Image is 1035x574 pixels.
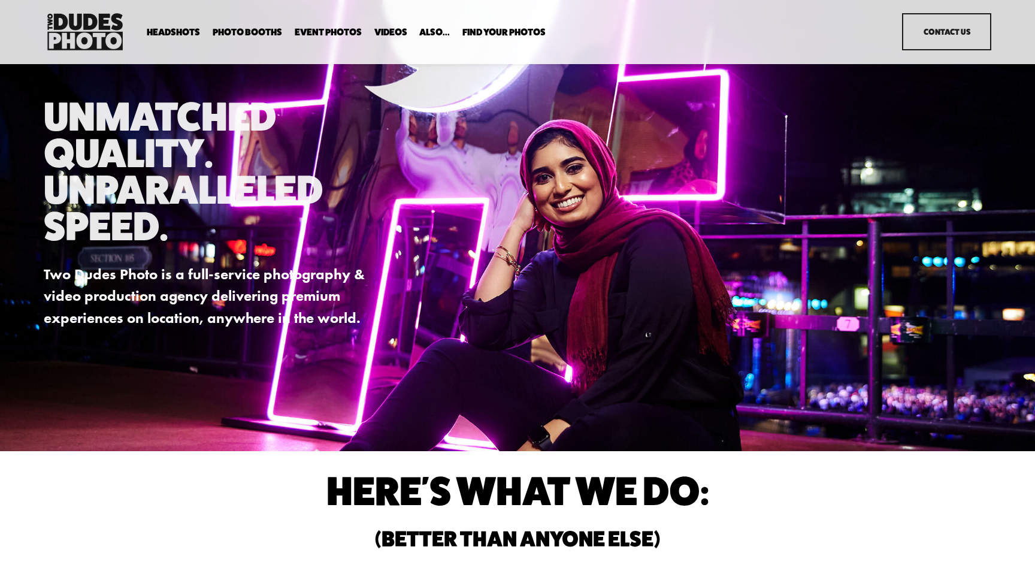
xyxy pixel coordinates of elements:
[44,265,368,327] strong: Two Dudes Photo is a full-service photography & video production agency delivering premium experi...
[419,26,450,38] a: folder dropdown
[462,28,546,37] span: Find Your Photos
[213,26,282,38] a: folder dropdown
[147,26,200,38] a: folder dropdown
[162,528,873,549] h2: (Better than anyone else)
[462,26,546,38] a: folder dropdown
[374,26,407,38] a: Videos
[213,28,282,37] span: Photo Booths
[902,13,991,50] a: Contact Us
[44,10,126,53] img: Two Dudes Photo | Headshots, Portraits &amp; Photo Booths
[295,26,362,38] a: Event Photos
[147,28,200,37] span: Headshots
[44,98,395,244] h1: Unmatched Quality. Unparalleled Speed.
[419,28,450,37] span: Also...
[162,473,873,509] h1: Here's What We do:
